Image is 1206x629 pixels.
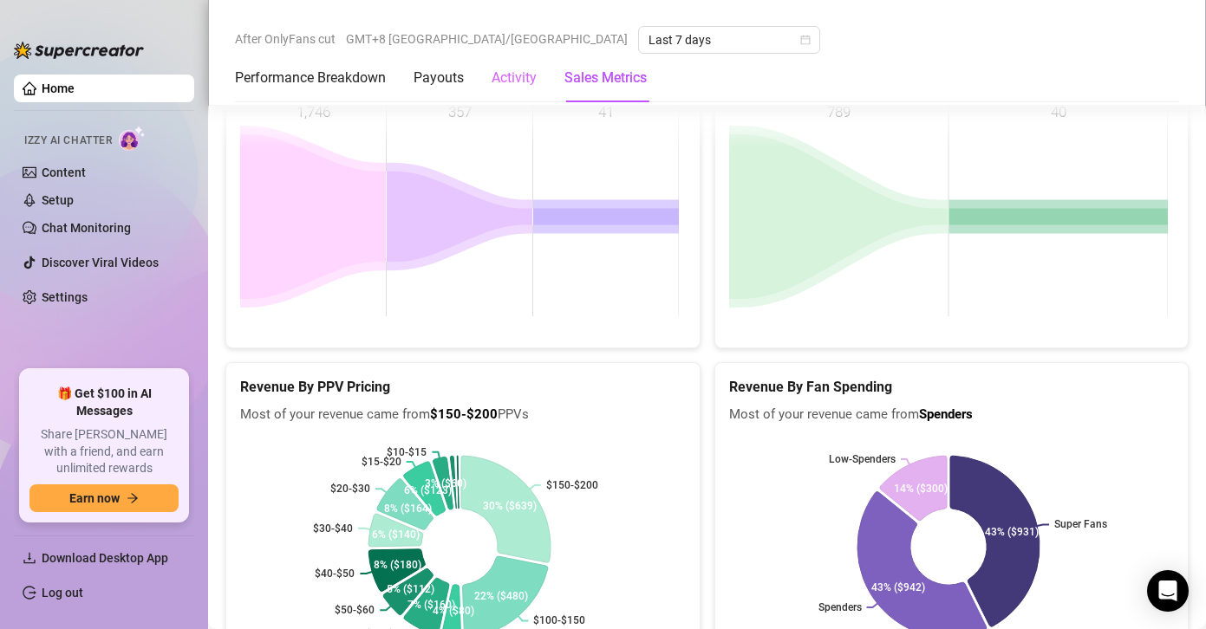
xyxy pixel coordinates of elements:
[42,290,88,304] a: Settings
[69,491,120,505] span: Earn now
[729,405,1175,425] span: Most of your revenue came from
[387,446,427,458] text: $10-$15
[362,456,401,468] text: $15-$20
[1054,518,1107,530] text: Super Fans
[14,42,144,59] img: logo-BBDzfeDw.svg
[919,406,973,422] b: Spenders
[828,453,895,465] text: Low-Spenders
[564,68,647,88] div: Sales Metrics
[313,522,353,535] text: $30-$40
[430,406,498,422] b: $150-$200
[42,586,83,600] a: Log out
[240,405,686,425] span: Most of your revenue came from PPVs
[315,567,355,580] text: $40-$50
[42,193,74,207] a: Setup
[29,426,179,477] span: Share [PERSON_NAME] with a friend, and earn unlimited rewards
[235,26,336,52] span: After OnlyFans cut
[649,27,810,53] span: Last 7 days
[346,26,628,52] span: GMT+8 [GEOGRAPHIC_DATA]/[GEOGRAPHIC_DATA]
[23,551,36,565] span: download
[414,68,464,88] div: Payouts
[29,386,179,419] span: 🎁 Get $100 in AI Messages
[42,256,159,269] a: Discover Viral Videos
[800,35,811,45] span: calendar
[29,484,179,512] button: Earn nowarrow-right
[42,551,168,565] span: Download Desktop App
[533,614,585,626] text: $100-$150
[729,377,1175,398] h5: Revenue By Fan Spending
[1147,570,1189,612] div: Open Intercom Messenger
[119,126,146,151] img: AI Chatter
[240,377,686,398] h5: Revenue By PPV Pricing
[42,221,131,235] a: Chat Monitoring
[330,483,370,495] text: $20-$30
[42,165,86,179] a: Content
[235,68,386,88] div: Performance Breakdown
[42,81,75,95] a: Home
[546,479,598,491] text: $150-$200
[24,133,112,149] span: Izzy AI Chatter
[127,492,139,504] span: arrow-right
[818,601,861,613] text: Spenders
[335,604,375,616] text: $50-$60
[492,68,537,88] div: Activity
